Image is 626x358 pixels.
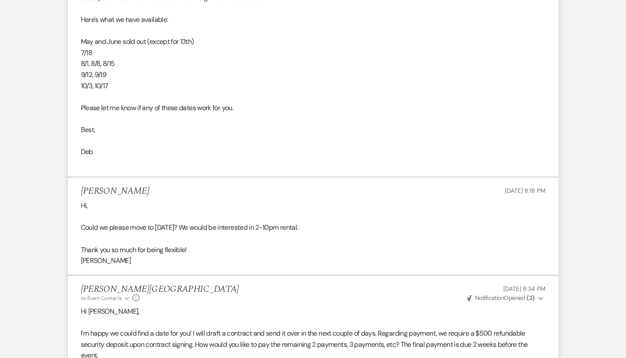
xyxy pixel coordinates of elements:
strong: ( 2 ) [527,294,534,302]
p: 7/18 [81,47,546,59]
p: Hi [PERSON_NAME], [81,306,546,317]
p: May and June sold out (except for 13th) [81,36,546,47]
p: 10/3, 10/17 [81,80,546,92]
p: Best, [81,124,546,136]
span: to: Event Contacts [81,295,122,302]
p: Deb [81,146,546,157]
p: 9/12, 9/19 [81,69,546,80]
h5: [PERSON_NAME] [81,186,149,197]
span: Opened [467,294,535,302]
div: Hi, Could we please move to [DATE]? We would be interested in 2-10pm rental. Thank you so much fo... [81,200,546,266]
button: to: Event Contacts [81,294,130,302]
span: [DATE] 8:18 PM [505,187,545,194]
button: NotificationOpened (2) [466,293,546,302]
p: Please let me know if any of these dates work for you. [81,102,546,114]
p: 8/1, 8/8, 8/15 [81,58,546,69]
h5: [PERSON_NAME][GEOGRAPHIC_DATA] [81,284,239,295]
span: [DATE] 8:34 PM [503,285,545,293]
span: Notification [475,294,504,302]
p: Here's what we have available: [81,14,546,25]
